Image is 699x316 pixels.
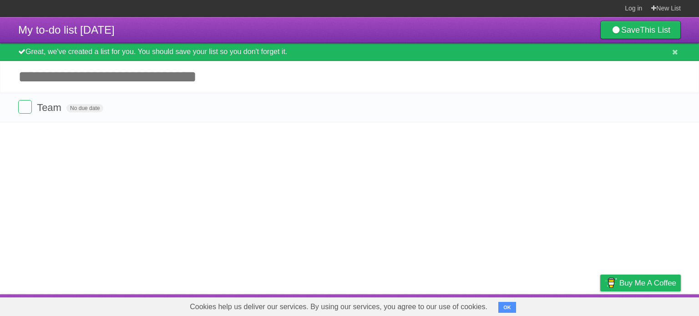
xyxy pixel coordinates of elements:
span: Team [37,102,64,113]
a: About [479,296,498,314]
span: My to-do list [DATE] [18,24,115,36]
label: Done [18,100,32,114]
span: Buy me a coffee [619,275,676,291]
span: No due date [66,104,103,112]
a: Privacy [588,296,612,314]
a: Developers [509,296,546,314]
b: This List [640,25,670,35]
a: Suggest a feature [623,296,681,314]
a: Buy me a coffee [600,275,681,291]
a: Terms [557,296,577,314]
button: OK [498,302,516,313]
span: Cookies help us deliver our services. By using our services, you agree to our use of cookies. [181,298,496,316]
img: Buy me a coffee [605,275,617,291]
a: SaveThis List [600,21,681,39]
